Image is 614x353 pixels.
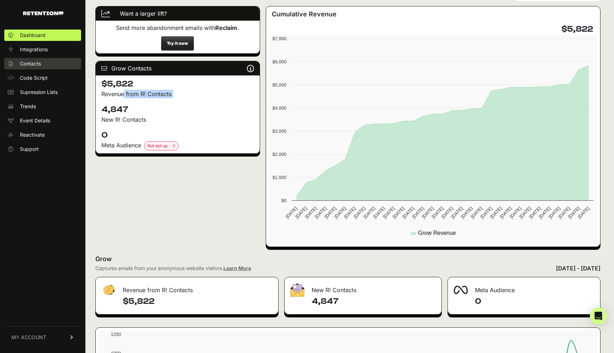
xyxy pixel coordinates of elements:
[479,206,493,220] text: [DATE]
[421,206,435,220] text: [DATE]
[294,206,308,220] text: [DATE]
[556,264,600,273] div: [DATE] - [DATE]
[411,206,425,220] text: [DATE]
[272,152,286,157] text: $2,000
[4,101,81,112] a: Trends
[4,326,81,348] a: MY ACCOUNT
[272,36,286,41] text: $7,000
[285,277,442,299] div: New R! Contacts
[418,230,456,236] text: Grow Revenue
[20,89,58,96] span: Supression Lists
[448,277,600,299] div: Meta Audience
[215,24,237,31] strong: Reclaim
[20,32,46,39] span: Dashboard
[382,206,396,220] text: [DATE]
[470,206,483,220] text: [DATE]
[590,307,607,325] div: Open Intercom Messenger
[333,206,347,220] text: [DATE]
[123,296,272,307] h4: $5,822
[4,129,81,141] a: Reactivate
[96,6,260,21] div: Want a larger lift?
[304,206,318,220] text: [DATE]
[4,58,81,69] a: Contacts
[343,206,357,220] text: [DATE]
[95,254,600,264] h2: Grow
[391,206,405,220] text: [DATE]
[20,146,39,153] span: Support
[518,206,532,220] text: [DATE]
[430,206,444,220] text: [DATE]
[528,206,542,220] text: [DATE]
[101,141,254,151] div: Meta Audience
[11,334,46,341] span: MY ACCOUNT
[454,286,468,294] img: fa-meta-2f981b61bb99beabf952f7030308934f19ce035c18b003e963880cc3fabeebb7.png
[460,206,473,220] text: [DATE]
[223,265,251,271] a: Learn More
[96,61,260,75] div: Grow Contacts
[101,78,254,90] h4: $5,822
[20,74,48,81] span: Code Script
[4,30,81,41] a: Dashboard
[508,206,522,220] text: [DATE]
[499,206,513,220] text: [DATE]
[101,115,254,124] p: New R! Contacts
[20,103,36,110] span: Trends
[20,46,48,53] span: Integrations
[323,206,337,220] text: [DATE]
[111,332,121,337] text: 1250
[272,105,286,111] text: $4,000
[272,128,286,134] text: $3,000
[312,296,436,307] h4: 4,847
[4,72,81,84] a: Code Script
[4,44,81,55] a: Integrations
[272,175,286,180] text: $1,000
[475,296,594,307] h4: 0
[313,206,327,220] text: [DATE]
[372,206,386,220] text: [DATE]
[101,104,254,115] h4: 4,847
[167,41,188,46] strong: Try it now
[272,59,286,64] text: $6,000
[401,206,415,220] text: [DATE]
[4,143,81,155] a: Support
[4,86,81,98] a: Supression Lists
[20,131,45,138] span: Reactivate
[561,23,593,35] h4: $5,822
[362,206,376,220] text: [DATE]
[101,283,116,297] img: fa-dollar-13500eef13a19c4ab2b9ed9ad552e47b0d9fc28b02b83b90ba0e00f96d6372e9.png
[96,277,278,299] div: Revenue from R! Contacts
[101,90,254,98] p: Revenue from R! Contacts
[538,206,551,220] text: [DATE]
[272,9,337,19] h3: Cumulative Revenue
[489,206,503,220] text: [DATE]
[547,206,561,220] text: [DATE]
[567,206,581,220] text: [DATE]
[281,198,286,203] text: $0
[284,206,298,220] text: [DATE]
[101,130,254,141] h4: 0
[4,115,81,126] a: Event Details
[23,11,63,15] img: Retention.com
[577,206,591,220] text: [DATE]
[450,206,464,220] text: [DATE]
[440,206,454,220] text: [DATE]
[290,283,305,297] img: fa-envelope-19ae18322b30453b285274b1b8af3d052b27d846a4fbe8435d1a52b978f639a2.png
[95,265,251,272] div: Captures emails from your anonymous website visitors.
[101,23,254,32] p: Send more abandonment emails with .
[20,60,41,67] span: Contacts
[353,206,366,220] text: [DATE]
[557,206,571,220] text: [DATE]
[20,117,50,124] span: Event Details
[272,82,286,88] text: $5,000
